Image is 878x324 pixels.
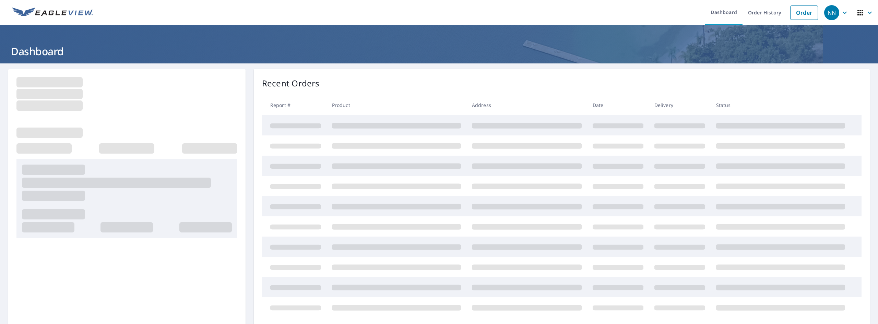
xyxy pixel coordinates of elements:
[790,5,818,20] a: Order
[8,44,870,58] h1: Dashboard
[649,95,711,115] th: Delivery
[327,95,466,115] th: Product
[711,95,851,115] th: Status
[824,5,839,20] div: NN
[466,95,587,115] th: Address
[587,95,649,115] th: Date
[262,95,327,115] th: Report #
[12,8,93,18] img: EV Logo
[262,77,320,89] p: Recent Orders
